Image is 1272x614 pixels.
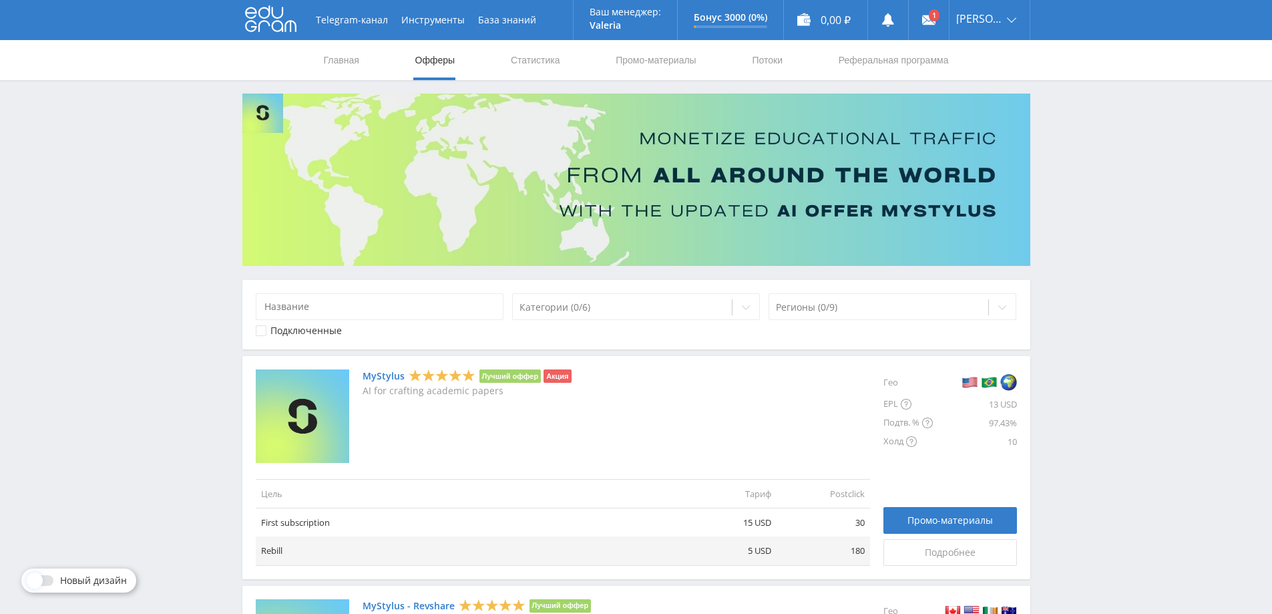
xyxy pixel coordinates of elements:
[683,508,777,537] td: 15 USD
[414,40,457,80] a: Офферы
[256,369,349,463] img: MyStylus
[479,369,542,383] li: Лучший оффер
[694,12,767,23] p: Бонус 3000 (0%)
[956,13,1003,24] span: [PERSON_NAME]
[509,40,562,80] a: Статистика
[270,325,342,336] div: Подключенные
[683,479,777,508] td: Тариф
[907,515,993,526] span: Промо-материалы
[777,536,870,565] td: 180
[256,536,683,565] td: Rebill
[883,395,933,414] div: EPL
[883,432,933,451] div: Холд
[925,547,976,558] span: Подробнее
[544,369,571,383] li: Акция
[777,508,870,537] td: 30
[883,369,933,395] div: Гео
[363,386,572,396] p: AI for crafting academic papers
[751,40,784,80] a: Потоки
[614,40,697,80] a: Промо-материалы
[323,40,361,80] a: Главная
[777,479,870,508] td: Postclick
[529,599,592,613] li: Лучший оффер
[363,371,405,381] a: MyStylus
[883,539,1017,566] a: Подробнее
[590,20,661,31] p: Valeria
[256,508,683,537] td: First subscription
[256,293,504,320] input: Название
[933,432,1017,451] div: 10
[363,601,455,611] a: MyStylus - Revshare
[242,94,1030,266] img: Banner
[883,507,1017,534] a: Промо-материалы
[60,575,127,586] span: Новый дизайн
[409,369,475,383] div: 5 Stars
[933,414,1017,432] div: 97.43%
[459,598,525,612] div: 5 Stars
[683,536,777,565] td: 5 USD
[590,7,661,17] p: Ваш менеджер:
[933,395,1017,414] div: 13 USD
[837,40,950,80] a: Реферальная программа
[883,414,933,432] div: Подтв. %
[256,479,683,508] td: Цель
